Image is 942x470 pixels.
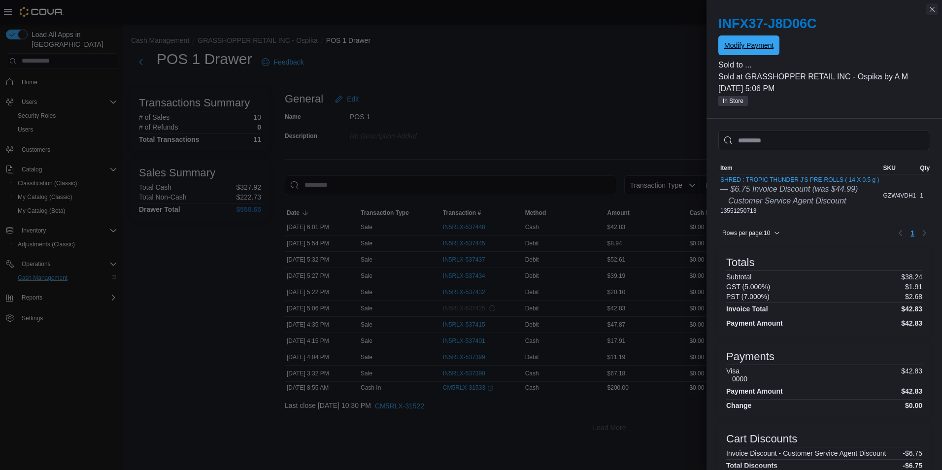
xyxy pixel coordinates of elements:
[883,192,916,200] span: GZW4VDH1
[726,305,768,313] h4: Invoice Total
[883,164,896,172] span: SKU
[905,293,922,301] p: $2.68
[718,96,748,106] span: In Store
[726,283,770,291] h6: GST (5.000%)
[732,375,747,383] h6: 0000
[718,71,930,83] p: Sold at GRASSHOPPER RETAIL INC - Ospika by A M
[722,229,770,237] span: Rows per page : 10
[910,228,914,238] span: 1
[726,387,783,395] h4: Payment Amount
[726,462,777,470] h4: Total Discounts
[905,402,922,409] h4: $0.00
[720,176,879,183] button: SHRED : TROPIC THUNDER J'S PRE-ROLLS ( 14 X 0.5 g )
[901,273,922,281] p: $38.24
[720,164,733,172] span: Item
[726,367,747,375] h6: Visa
[718,16,930,32] h2: INFX37-J8D06C
[895,227,907,239] button: Previous page
[728,197,846,205] i: Customer Service Agent Discount
[903,462,922,470] h4: -$6.75
[926,3,938,15] button: Close this dialog
[718,162,881,174] button: Item
[907,225,918,241] button: Page 1 of 1
[718,83,930,95] p: [DATE] 5:06 PM
[718,227,784,239] button: Rows per page:10
[720,176,879,215] div: 13551250713
[895,225,930,241] nav: Pagination for table: MemoryTable from EuiInMemoryTable
[905,283,922,291] p: $1.91
[903,449,922,457] p: -$6.75
[726,273,751,281] h6: Subtotal
[726,319,783,327] h4: Payment Amount
[907,225,918,241] ul: Pagination for table: MemoryTable from EuiInMemoryTable
[720,183,879,195] div: — $6.75 Invoice Discount (was $44.99)
[726,449,886,457] h6: Invoice Discount - Customer Service Agent Discount
[726,257,754,269] h3: Totals
[918,227,930,239] button: Next page
[920,164,930,172] span: Qty
[901,305,922,313] h4: $42.83
[901,367,922,383] p: $42.83
[718,131,930,150] input: This is a search bar. As you type, the results lower in the page will automatically filter.
[726,433,797,445] h3: Cart Discounts
[918,162,932,174] button: Qty
[726,351,774,363] h3: Payments
[723,97,743,105] span: In Store
[881,162,918,174] button: SKU
[726,293,770,301] h6: PST (7.000%)
[918,190,932,201] div: 1
[718,59,930,71] p: Sold to ...
[724,40,774,50] span: Modify Payment
[901,319,922,327] h4: $42.83
[901,387,922,395] h4: $42.83
[718,35,779,55] button: Modify Payment
[726,402,751,409] h4: Change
